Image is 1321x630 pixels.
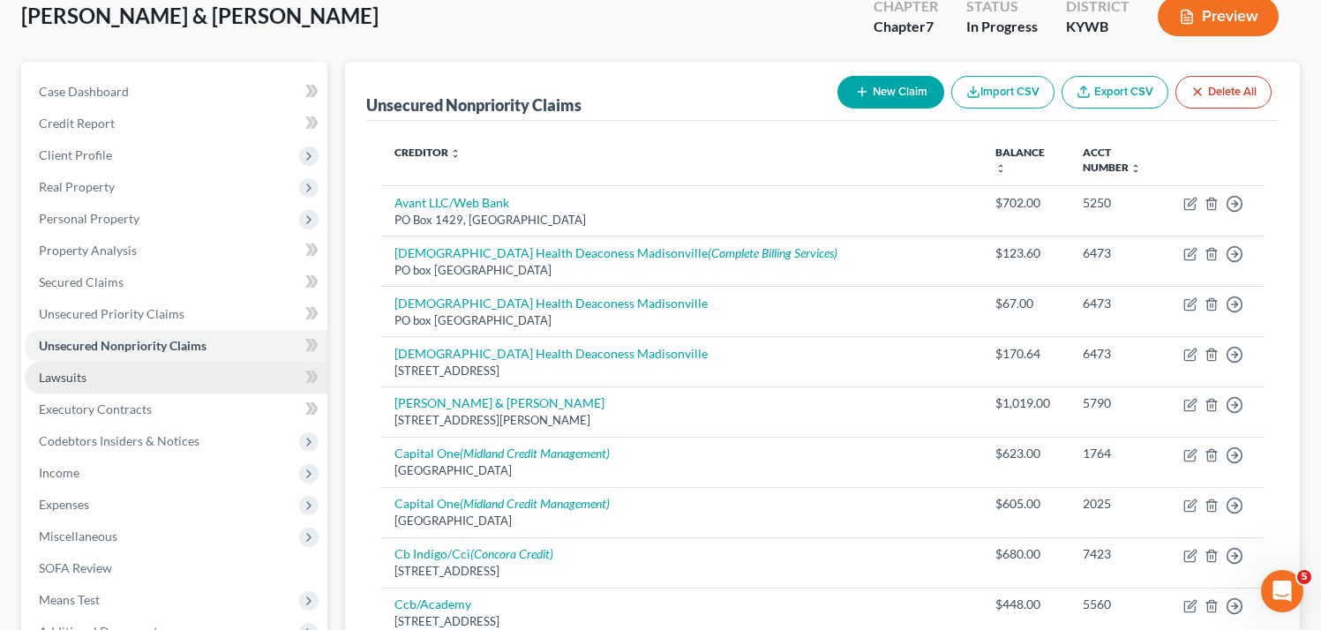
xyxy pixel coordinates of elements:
[1083,194,1155,212] div: 5250
[394,496,610,511] a: Capital One(Midland Credit Management)
[995,163,1006,174] i: unfold_more
[837,76,944,109] button: New Claim
[460,446,610,461] i: (Midland Credit Management)
[460,496,610,511] i: (Midland Credit Management)
[394,312,966,329] div: PO box [GEOGRAPHIC_DATA]
[995,495,1055,513] div: $605.00
[366,94,582,116] div: Unsecured Nonpriority Claims
[394,346,708,361] a: [DEMOGRAPHIC_DATA] Health Deaconess Madisonville
[394,245,837,260] a: [DEMOGRAPHIC_DATA] Health Deaconess Madisonville(Complete Billing Services)
[39,84,129,99] span: Case Dashboard
[394,563,966,580] div: [STREET_ADDRESS]
[1083,394,1155,412] div: 5790
[39,243,137,258] span: Property Analysis
[39,179,115,194] span: Real Property
[25,266,327,298] a: Secured Claims
[39,592,100,607] span: Means Test
[39,433,199,448] span: Codebtors Insiders & Notices
[1066,17,1130,37] div: KYWB
[394,462,966,479] div: [GEOGRAPHIC_DATA]
[394,613,966,630] div: [STREET_ADDRESS]
[1130,163,1141,174] i: unfold_more
[995,345,1055,363] div: $170.64
[39,497,89,512] span: Expenses
[394,363,966,379] div: [STREET_ADDRESS]
[394,395,604,410] a: [PERSON_NAME] & [PERSON_NAME]
[39,116,115,131] span: Credit Report
[25,108,327,139] a: Credit Report
[25,394,327,425] a: Executory Contracts
[1175,76,1272,109] button: Delete All
[1083,345,1155,363] div: 6473
[995,146,1045,174] a: Balance unfold_more
[1062,76,1168,109] a: Export CSV
[708,245,837,260] i: (Complete Billing Services)
[394,262,966,279] div: PO box [GEOGRAPHIC_DATA]
[1261,570,1303,612] iframe: Intercom live chat
[25,235,327,266] a: Property Analysis
[926,18,934,34] span: 7
[39,211,139,226] span: Personal Property
[394,412,966,429] div: [STREET_ADDRESS][PERSON_NAME]
[995,295,1055,312] div: $67.00
[25,552,327,584] a: SOFA Review
[39,370,86,385] span: Lawsuits
[394,446,610,461] a: Capital One(Midland Credit Management)
[25,298,327,330] a: Unsecured Priority Claims
[394,146,461,159] a: Creditor unfold_more
[39,401,152,416] span: Executory Contracts
[394,212,966,229] div: PO Box 1429, [GEOGRAPHIC_DATA]
[394,596,471,611] a: Ccb/Academy
[394,546,553,561] a: Cb Indigo/Cci(Concora Credit)
[21,3,379,28] span: [PERSON_NAME] & [PERSON_NAME]
[394,513,966,529] div: [GEOGRAPHIC_DATA]
[1083,295,1155,312] div: 6473
[1083,244,1155,262] div: 6473
[25,362,327,394] a: Lawsuits
[1083,495,1155,513] div: 2025
[1083,445,1155,462] div: 1764
[995,194,1055,212] div: $702.00
[874,17,938,37] div: Chapter
[995,545,1055,563] div: $680.00
[1083,545,1155,563] div: 7423
[39,306,184,321] span: Unsecured Priority Claims
[995,596,1055,613] div: $448.00
[39,274,124,289] span: Secured Claims
[1297,570,1311,584] span: 5
[951,76,1055,109] button: Import CSV
[966,17,1038,37] div: In Progress
[995,445,1055,462] div: $623.00
[25,330,327,362] a: Unsecured Nonpriority Claims
[394,296,708,311] a: [DEMOGRAPHIC_DATA] Health Deaconess Madisonville
[1083,596,1155,613] div: 5560
[995,394,1055,412] div: $1,019.00
[470,546,553,561] i: (Concora Credit)
[995,244,1055,262] div: $123.60
[450,148,461,159] i: unfold_more
[25,76,327,108] a: Case Dashboard
[39,147,112,162] span: Client Profile
[39,465,79,480] span: Income
[394,195,509,210] a: Avant LLC/Web Bank
[1083,146,1141,174] a: Acct Number unfold_more
[39,529,117,544] span: Miscellaneous
[39,338,206,353] span: Unsecured Nonpriority Claims
[39,560,112,575] span: SOFA Review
